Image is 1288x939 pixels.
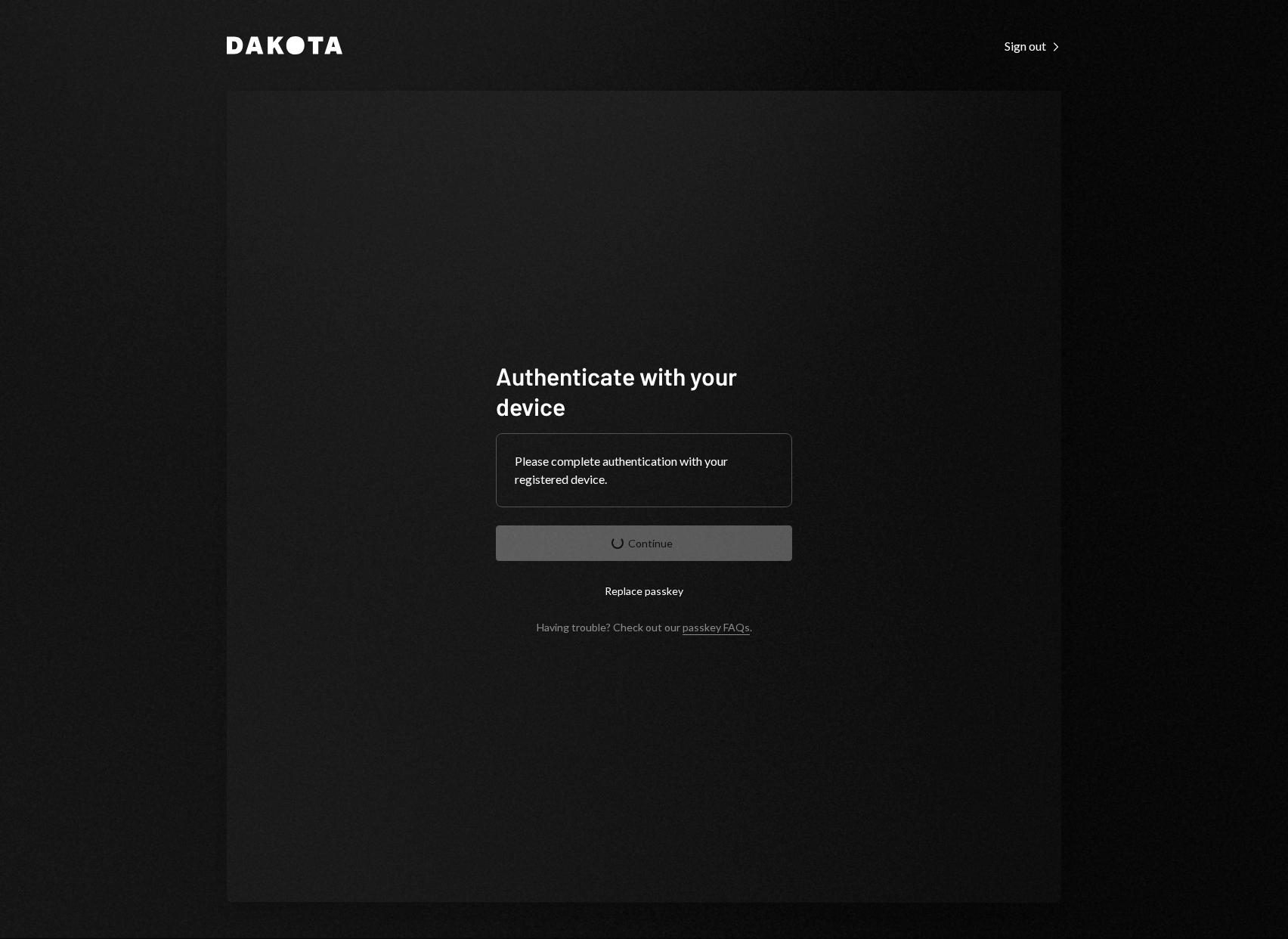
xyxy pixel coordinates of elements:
[496,361,792,421] h1: Authenticate with your device
[683,621,750,635] a: passkey FAQs
[537,621,752,634] div: Having trouble? Check out our .
[515,452,773,488] div: Please complete authentication with your registered device.
[1005,37,1061,54] a: Sign out
[1005,39,1061,54] div: Sign out
[496,573,792,609] button: Replace passkey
